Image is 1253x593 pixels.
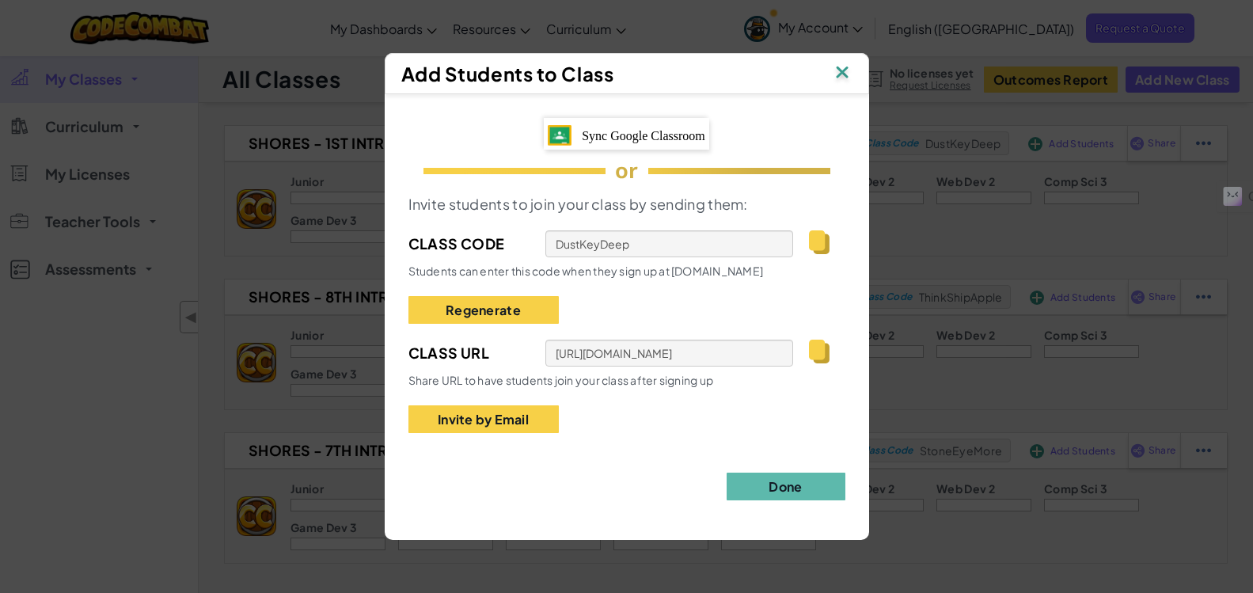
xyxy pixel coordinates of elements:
button: Invite by Email [408,405,559,433]
img: IconCopy.svg [809,340,829,363]
span: Add Students to Class [401,62,614,86]
span: Sync Google Classroom [582,129,705,143]
img: IconGoogleClassroom.svg [548,125,571,146]
button: Done [727,473,845,500]
img: IconClose.svg [832,62,852,86]
span: Class Url [408,341,530,365]
span: Share URL to have students join your class after signing up [408,373,714,387]
span: Invite students to join your class by sending them: [408,195,748,213]
button: Regenerate [408,296,559,324]
img: IconCopy.svg [809,230,829,254]
span: or [615,158,638,184]
span: Students can enter this code when they sign up at [DOMAIN_NAME] [408,264,764,278]
span: Class Code [408,232,530,256]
